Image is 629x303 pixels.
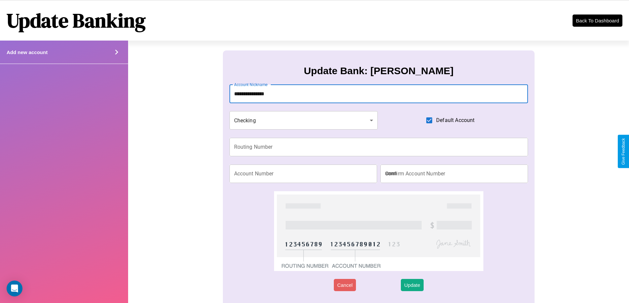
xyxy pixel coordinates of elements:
span: Default Account [436,116,474,124]
h1: Update Banking [7,7,146,34]
h4: Add new account [7,49,48,55]
div: Give Feedback [621,138,626,165]
button: Back To Dashboard [573,15,622,27]
div: Checking [229,111,378,130]
h3: Update Bank: [PERSON_NAME] [304,65,453,76]
div: Open Intercom Messenger [7,281,22,296]
button: Update [401,279,423,291]
label: Account Nickname [234,82,268,87]
img: check [274,191,483,271]
button: Cancel [334,279,356,291]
